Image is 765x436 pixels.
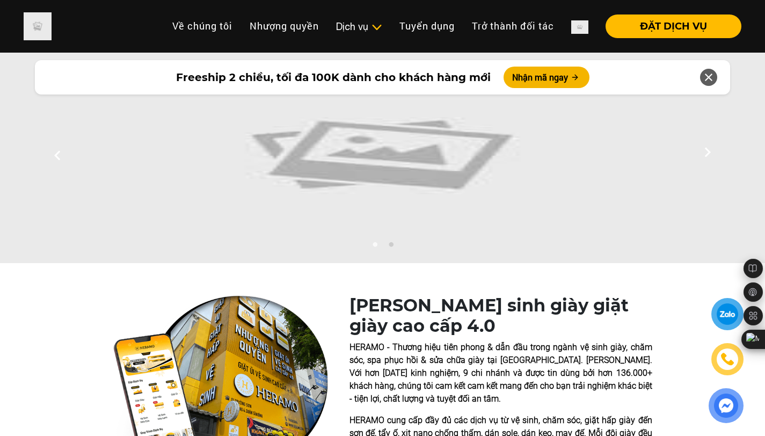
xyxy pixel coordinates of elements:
[176,69,491,85] span: Freeship 2 chiều, tối đa 100K dành cho khách hàng mới
[713,345,742,374] a: phone-icon
[504,67,589,88] button: Nhận mã ngay
[349,295,652,337] h1: [PERSON_NAME] sinh giày giặt giày cao cấp 4.0
[597,21,741,31] a: ĐẶT DỊCH VỤ
[463,14,563,38] a: Trở thành đối tác
[349,341,652,405] p: HERAMO - Thương hiệu tiên phong & dẫn đầu trong ngành vệ sinh giày, chăm sóc, spa phục hồi & sửa ...
[241,14,327,38] a: Nhượng quyền
[164,14,241,38] a: Về chúng tôi
[391,14,463,38] a: Tuyển dụng
[719,352,735,367] img: phone-icon
[369,242,380,252] button: 1
[371,22,382,33] img: subToggleIcon
[336,19,382,34] div: Dịch vụ
[606,14,741,38] button: ĐẶT DỊCH VỤ
[385,242,396,252] button: 2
